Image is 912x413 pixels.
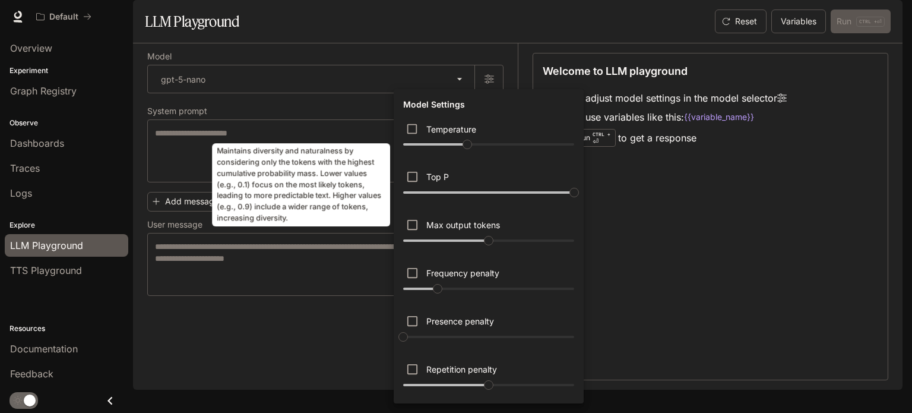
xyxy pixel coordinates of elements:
div: Maintains diversity and naturalness by considering only the tokens with the highest cumulative pr... [212,143,390,226]
div: Penalizes new tokens based on whether they appear in the generated text so far. Higher values inc... [398,307,579,351]
div: Sets the maximum number of tokens (words or subwords) in the generated output. Directly controls ... [398,211,579,254]
p: Presence penalty [426,315,494,327]
p: Repetition penalty [426,363,497,376]
p: Frequency penalty [426,267,499,279]
div: Penalizes new tokens based on whether they appear in the prompt or the generated text so far. Val... [398,355,579,399]
p: Max output tokens [426,219,500,231]
h6: Model Settings [398,94,470,115]
p: Top P [426,171,449,183]
p: Temperature [426,123,476,135]
div: Penalizes new tokens based on their existing frequency in the generated text. Higher values decre... [398,259,579,302]
div: Maintains diversity and naturalness by considering only the tokens with the highest cumulative pr... [398,163,579,206]
div: Controls the creativity and randomness of the response. Higher values (e.g., 0.8) result in more ... [398,115,579,159]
